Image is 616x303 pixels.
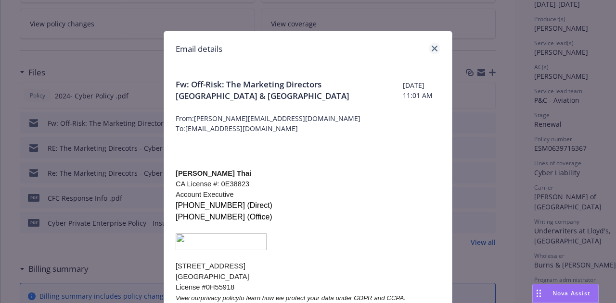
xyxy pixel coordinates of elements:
[176,179,440,189] div: CA License #: 0E38823
[176,79,403,102] span: Fw: Off-Risk: The Marketing Directors [GEOGRAPHIC_DATA] & [GEOGRAPHIC_DATA]
[176,113,440,123] span: From: [PERSON_NAME][EMAIL_ADDRESS][DOMAIN_NAME]
[176,191,234,198] span: Account Executive
[532,284,599,303] button: Nova Assist
[176,233,267,250] img: 9e462ab2-f39f-426a-accc-b27a551f4735
[552,289,590,297] span: Nova Assist
[403,80,440,100] span: [DATE] 11:01 AM
[176,123,440,133] span: To: [EMAIL_ADDRESS][DOMAIN_NAME]
[533,284,545,303] div: Drag to move
[176,201,272,209] span: [PHONE_NUMBER] (Direct)
[176,170,251,177] b: [PERSON_NAME] Thai
[176,213,272,221] span: [PHONE_NUMBER] (Office)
